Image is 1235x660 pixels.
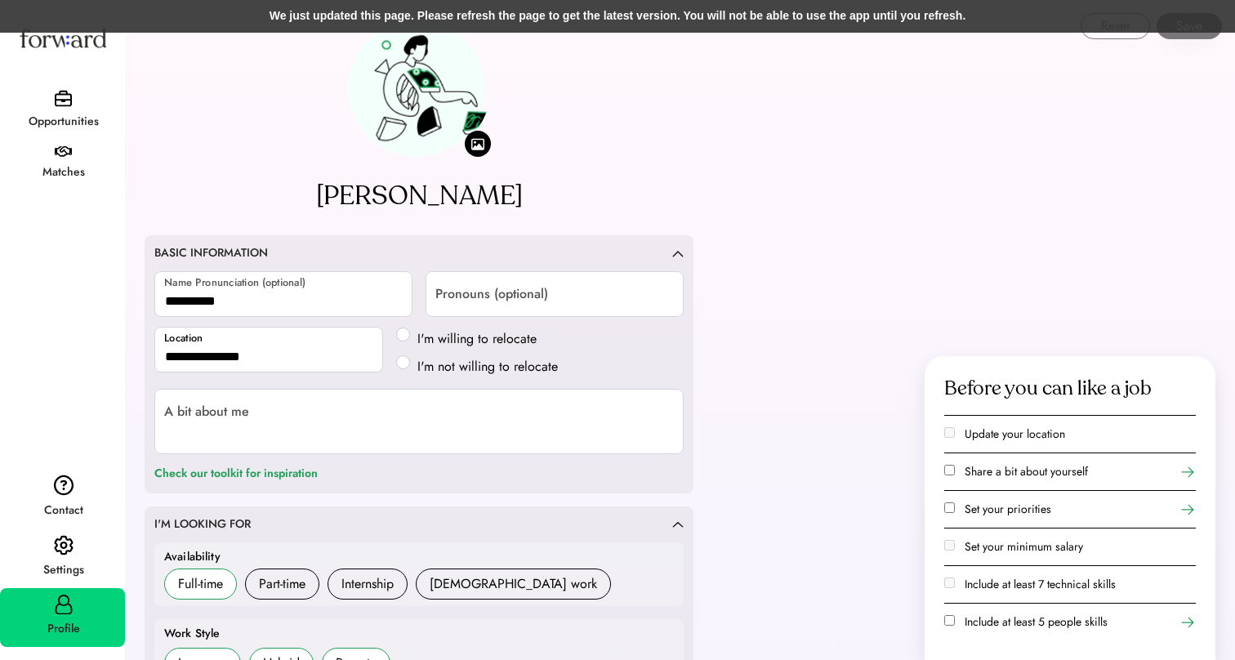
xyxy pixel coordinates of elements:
img: briefcase.svg [55,90,72,107]
img: Forward logo [16,13,109,63]
img: settings.svg [54,535,74,556]
img: caret-up.svg [672,250,684,257]
div: Matches [2,163,125,182]
img: preview-avatar.png [347,20,491,157]
label: Include at least 5 people skills [965,613,1108,630]
div: Internship [341,574,394,594]
div: Profile [2,619,125,639]
div: Settings [2,560,125,580]
div: Before you can like a job [944,376,1152,402]
div: Part-time [259,574,305,594]
img: contact.svg [54,475,74,496]
img: handshake.svg [55,146,72,158]
div: Opportunities [2,112,125,132]
div: Contact [2,501,125,520]
div: I'M LOOKING FOR [154,516,251,533]
label: Set your minimum salary [965,538,1083,555]
img: caret-up.svg [672,521,684,528]
div: Check our toolkit for inspiration [154,464,318,484]
div: [PERSON_NAME] [316,176,523,216]
div: Work Style [164,626,221,642]
div: Availability [164,549,221,565]
label: Set your priorities [965,501,1051,517]
div: BASIC INFORMATION [154,245,268,261]
label: I'm not willing to relocate [412,357,563,377]
div: [DEMOGRAPHIC_DATA] work [430,574,597,594]
label: I'm willing to relocate [412,329,563,349]
label: Update your location [965,426,1065,442]
label: Include at least 7 technical skills [965,576,1116,592]
div: Full-time [178,574,223,594]
label: Share a bit about yourself [965,463,1088,479]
